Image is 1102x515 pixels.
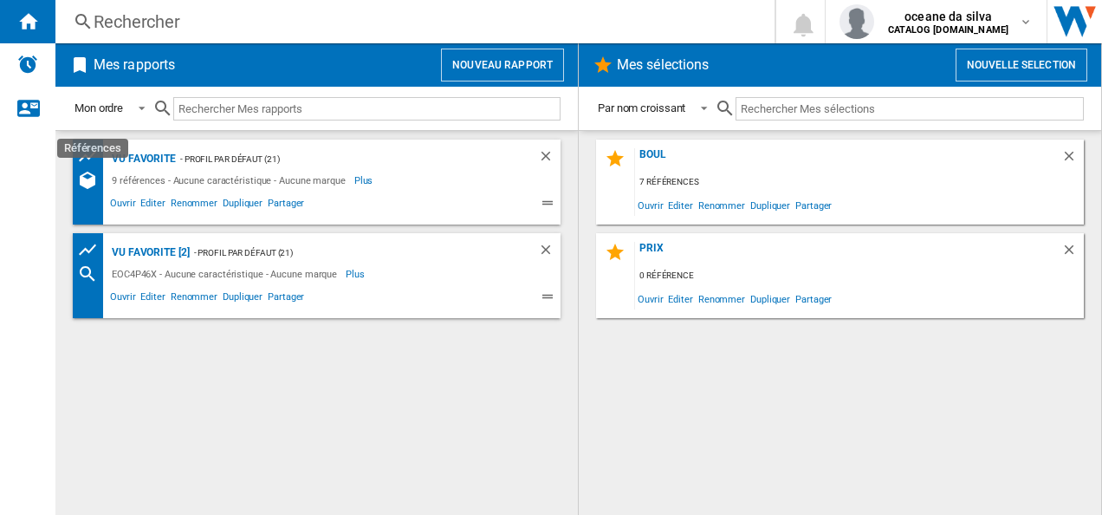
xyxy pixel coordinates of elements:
[138,195,167,216] span: Editer
[107,195,138,216] span: Ouvrir
[90,49,178,81] h2: Mes rapports
[138,289,167,310] span: Editer
[635,193,665,217] span: Ouvrir
[77,264,107,284] div: Recherche
[107,264,346,284] div: EOC4P46X - Aucune caractéristique - Aucune marque
[107,170,354,191] div: 9 références - Aucune caractéristique - Aucune marque
[839,4,874,39] img: profile.jpg
[538,148,561,170] div: Supprimer
[265,289,307,310] span: Partager
[696,287,748,310] span: Renommer
[173,97,561,121] input: Rechercher Mes rapports
[613,49,712,81] h2: Mes sélections
[17,54,38,75] img: alerts-logo.svg
[77,170,107,191] div: Références
[888,8,1008,25] span: oceane da silva
[956,49,1087,81] button: Nouvelle selection
[107,289,138,310] span: Ouvrir
[441,49,564,81] button: Nouveau rapport
[748,193,793,217] span: Dupliquer
[1061,242,1084,265] div: Supprimer
[220,195,265,216] span: Dupliquer
[75,101,123,114] div: Mon ordre
[635,172,1084,193] div: 7 références
[354,170,376,191] span: Plus
[190,242,503,264] div: - Profil par défaut (21)
[94,10,729,34] div: Rechercher
[888,24,1008,36] b: CATALOG [DOMAIN_NAME]
[77,239,107,261] div: Tableau des prix des produits
[107,148,176,170] div: vu favorite
[176,148,503,170] div: - Profil par défaut (21)
[77,146,107,167] div: Tableau des prix des produits
[635,287,665,310] span: Ouvrir
[168,195,220,216] span: Renommer
[793,193,834,217] span: Partager
[748,287,793,310] span: Dupliquer
[168,289,220,310] span: Renommer
[665,193,695,217] span: Editer
[598,101,685,114] div: Par nom croissant
[736,97,1084,121] input: Rechercher Mes sélections
[635,242,1061,265] div: PRIX
[220,289,265,310] span: Dupliquer
[635,148,1061,172] div: boul
[1061,148,1084,172] div: Supprimer
[793,287,834,310] span: Partager
[635,265,1084,287] div: 0 référence
[107,242,190,264] div: vu favorite [2]
[696,193,748,217] span: Renommer
[665,287,695,310] span: Editer
[346,264,367,284] span: Plus
[538,242,561,264] div: Supprimer
[265,195,307,216] span: Partager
